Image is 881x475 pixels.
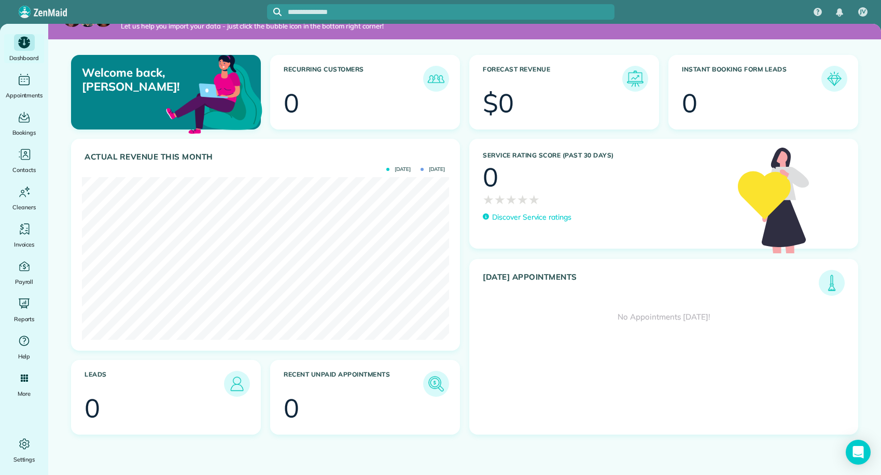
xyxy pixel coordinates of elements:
div: 0 [284,395,299,421]
div: 0 [85,395,100,421]
h3: Recurring Customers [284,66,423,92]
span: [DATE] [421,167,445,172]
img: icon_forecast_revenue-8c13a41c7ed35a8dcfafea3cbb826a0462acb37728057bba2d056411b612bbbe.png [625,68,646,89]
span: ★ [494,190,506,209]
span: ★ [506,190,517,209]
span: Bookings [12,127,36,138]
svg: Focus search [273,8,282,16]
div: 0 [682,90,697,116]
h3: Actual Revenue this month [85,152,449,162]
span: ★ [517,190,528,209]
span: More [18,388,31,399]
a: Payroll [4,258,44,287]
img: icon_leads-1bed01f49abd5b7fead27621c3d59655bb73ed531f8eeb49469d10e621d6b896.png [227,373,247,394]
span: Payroll [15,277,34,287]
p: Discover Service ratings [492,212,571,223]
img: icon_todays_appointments-901f7ab196bb0bea1936b74009e4eb5ffbc2d2711fa7634e0d609ed5ef32b18b.png [821,272,842,293]
span: Cleaners [12,202,36,212]
a: Cleaners [4,183,44,212]
div: Open Intercom Messenger [846,440,871,465]
h3: Instant Booking Form Leads [682,66,821,92]
h3: [DATE] Appointments [483,272,819,296]
img: dashboard_welcome-42a62b7d889689a78055ac9021e634bf52bae3f8056760290aed330b23ab8690.png [164,43,264,143]
a: Contacts [4,146,44,175]
span: Settings [13,454,35,465]
p: Welcome back, [PERSON_NAME]! [82,66,200,93]
a: Appointments [4,71,44,100]
span: JV [860,8,866,16]
div: 0 [483,164,498,190]
a: Discover Service ratings [483,212,571,223]
span: Let us help you import your data - just click the bubble icon in the bottom right corner! [121,22,384,31]
a: Help [4,333,44,362]
span: [DATE] [386,167,411,172]
span: ★ [528,190,540,209]
a: Dashboard [4,34,44,63]
a: Reports [4,295,44,324]
span: Invoices [14,239,35,250]
div: $0 [483,90,514,116]
img: icon_form_leads-04211a6a04a5b2264e4ee56bc0799ec3eb69b7e499cbb523a139df1d13a81ae0.png [824,68,845,89]
span: ★ [483,190,494,209]
div: Notifications [829,1,850,24]
img: icon_unpaid_appointments-47b8ce3997adf2238b356f14209ab4cced10bd1f174958f3ca8f1d0dd7fffeee.png [426,373,446,394]
span: Contacts [12,165,36,175]
span: Reports [14,314,35,324]
h3: Leads [85,371,224,397]
span: Appointments [6,90,43,100]
a: Bookings [4,109,44,138]
h3: Recent unpaid appointments [284,371,423,397]
button: Focus search [267,8,282,16]
h3: Forecast Revenue [483,66,622,92]
span: Dashboard [9,53,39,63]
a: Settings [4,436,44,465]
a: Invoices [4,221,44,250]
img: icon_recurring_customers-cf858462ba22bcd05b5a5880d41d6543d210077de5bb9ebc9590e49fd87d84ed.png [426,68,446,89]
span: Help [18,351,31,362]
div: No Appointments [DATE]! [470,296,858,339]
div: 0 [284,90,299,116]
h3: Service Rating score (past 30 days) [483,152,728,159]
